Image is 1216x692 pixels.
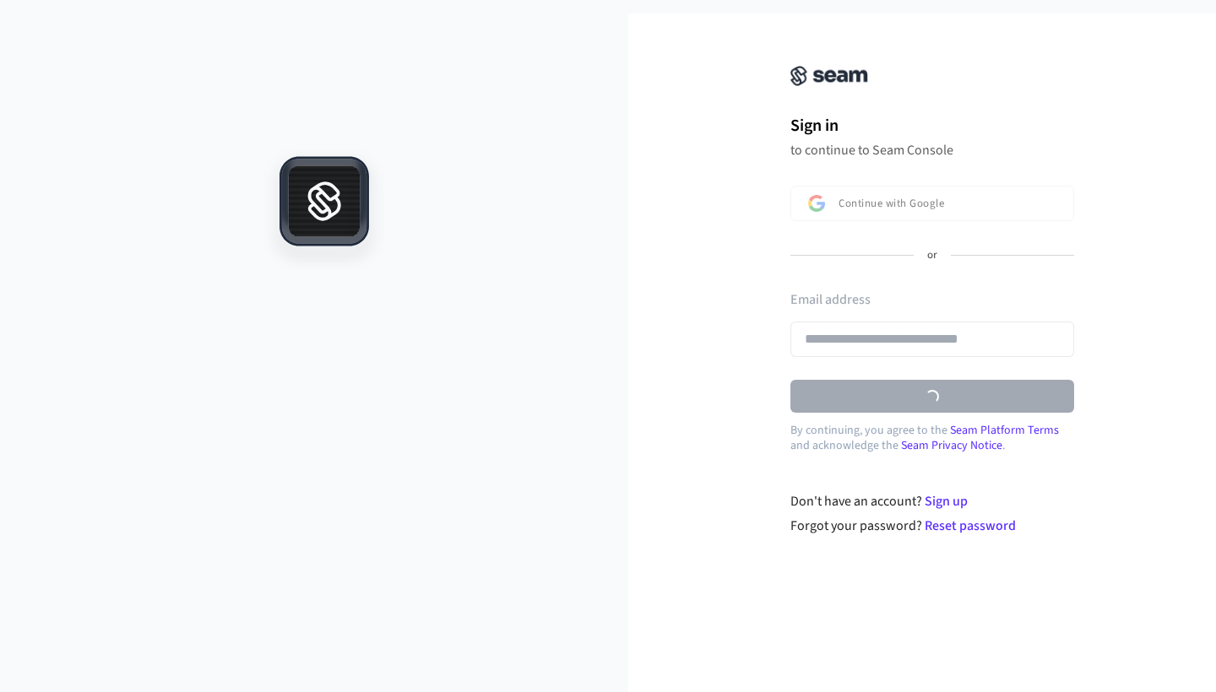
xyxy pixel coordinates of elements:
div: Don't have an account? [790,491,1075,511]
img: Seam Console [790,66,868,86]
p: or [927,248,937,263]
a: Reset password [925,516,1016,535]
div: Forgot your password? [790,516,1075,536]
a: Seam Privacy Notice [901,437,1002,454]
h1: Sign in [790,113,1074,138]
p: to continue to Seam Console [790,142,1074,159]
p: By continuing, you agree to the and acknowledge the . [790,423,1074,453]
a: Sign up [925,492,968,511]
a: Seam Platform Terms [950,422,1059,439]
